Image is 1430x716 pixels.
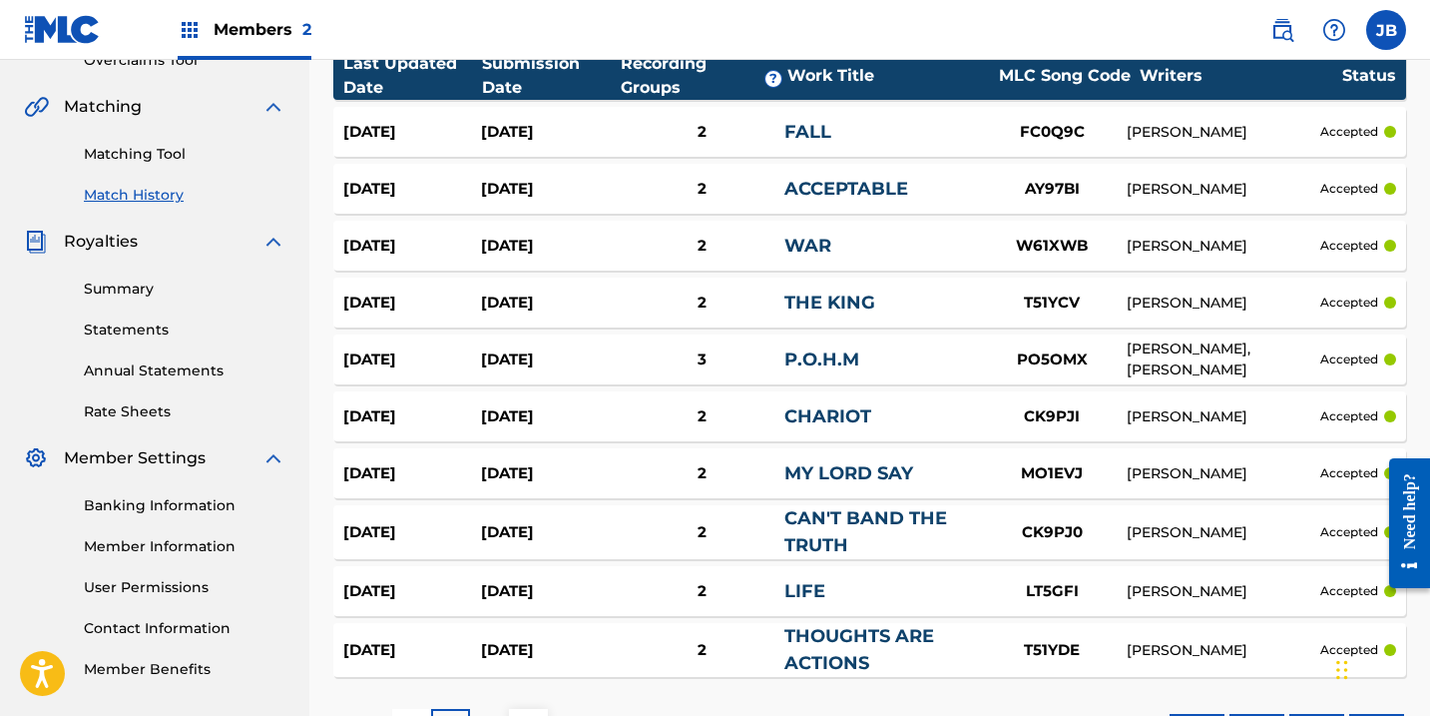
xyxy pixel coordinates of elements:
[977,462,1127,485] div: MO1EVJ
[343,235,481,258] div: [DATE]
[261,446,285,470] img: expand
[621,52,787,100] div: Recording Groups
[1320,180,1378,198] p: accepted
[619,462,784,485] div: 2
[1374,440,1430,605] iframe: Resource Center
[84,360,285,381] a: Annual Statements
[343,639,481,662] div: [DATE]
[784,349,859,370] a: P.O.H.M
[343,580,481,603] div: [DATE]
[84,536,285,557] a: Member Information
[343,349,481,371] div: [DATE]
[84,144,285,165] a: Matching Tool
[977,405,1127,428] div: CK9PJI
[84,50,285,71] a: Overclaims Tool
[178,18,202,42] img: Top Rightsholders
[24,230,48,254] img: Royalties
[1320,464,1378,482] p: accepted
[1320,237,1378,255] p: accepted
[784,292,875,314] a: THE KING
[1320,123,1378,141] p: accepted
[1127,179,1320,200] div: [PERSON_NAME]
[261,95,285,119] img: expand
[261,230,285,254] img: expand
[619,178,784,201] div: 2
[977,521,1127,544] div: CK9PJ0
[977,639,1127,662] div: T51YDE
[977,178,1127,201] div: AY97BI
[84,659,285,680] a: Member Benefits
[1366,10,1406,50] div: User Menu
[1127,463,1320,484] div: [PERSON_NAME]
[1270,18,1294,42] img: search
[977,292,1127,315] div: T51YCV
[619,639,784,662] div: 2
[24,95,49,119] img: Matching
[481,521,619,544] div: [DATE]
[84,320,285,341] a: Statements
[1320,523,1378,541] p: accepted
[1320,582,1378,600] p: accepted
[343,121,481,144] div: [DATE]
[784,507,947,556] a: CAN'T BAND THE TRUTH
[1336,640,1348,700] div: Drag
[64,446,206,470] span: Member Settings
[990,64,1140,88] div: MLC Song Code
[1322,18,1346,42] img: help
[1320,641,1378,659] p: accepted
[1342,64,1396,88] div: Status
[481,580,619,603] div: [DATE]
[1320,407,1378,425] p: accepted
[84,185,285,206] a: Match History
[1127,522,1320,543] div: [PERSON_NAME]
[1127,293,1320,314] div: [PERSON_NAME]
[481,292,619,315] div: [DATE]
[481,405,619,428] div: [DATE]
[343,292,481,315] div: [DATE]
[84,401,285,422] a: Rate Sheets
[1127,236,1320,257] div: [PERSON_NAME]
[765,71,781,87] span: ?
[343,462,481,485] div: [DATE]
[1262,10,1302,50] a: Public Search
[977,121,1127,144] div: FC0Q9C
[481,349,619,371] div: [DATE]
[343,52,482,100] div: Last Updated Date
[977,349,1127,371] div: PO5OMX
[784,121,831,143] a: FALL
[619,121,784,144] div: 2
[1127,581,1320,602] div: [PERSON_NAME]
[1330,620,1430,716] iframe: Chat Widget
[481,639,619,662] div: [DATE]
[1140,64,1342,88] div: Writers
[84,618,285,639] a: Contact Information
[784,462,913,484] a: MY LORD SAY
[1314,10,1354,50] div: Help
[24,446,48,470] img: Member Settings
[481,121,619,144] div: [DATE]
[1127,406,1320,427] div: [PERSON_NAME]
[481,235,619,258] div: [DATE]
[64,230,138,254] span: Royalties
[784,178,908,200] a: ACCEPTABLE
[619,235,784,258] div: 2
[784,235,831,257] a: WAR
[84,495,285,516] a: Banking Information
[977,580,1127,603] div: LT5GFI
[1320,351,1378,368] p: accepted
[84,577,285,598] a: User Permissions
[619,292,784,315] div: 2
[784,405,871,427] a: CHARIOT
[343,178,481,201] div: [DATE]
[787,64,990,88] div: Work Title
[302,20,311,39] span: 2
[1320,294,1378,312] p: accepted
[619,349,784,371] div: 3
[343,521,481,544] div: [DATE]
[481,462,619,485] div: [DATE]
[977,235,1127,258] div: W61XWB
[482,52,621,100] div: Submission Date
[481,178,619,201] div: [DATE]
